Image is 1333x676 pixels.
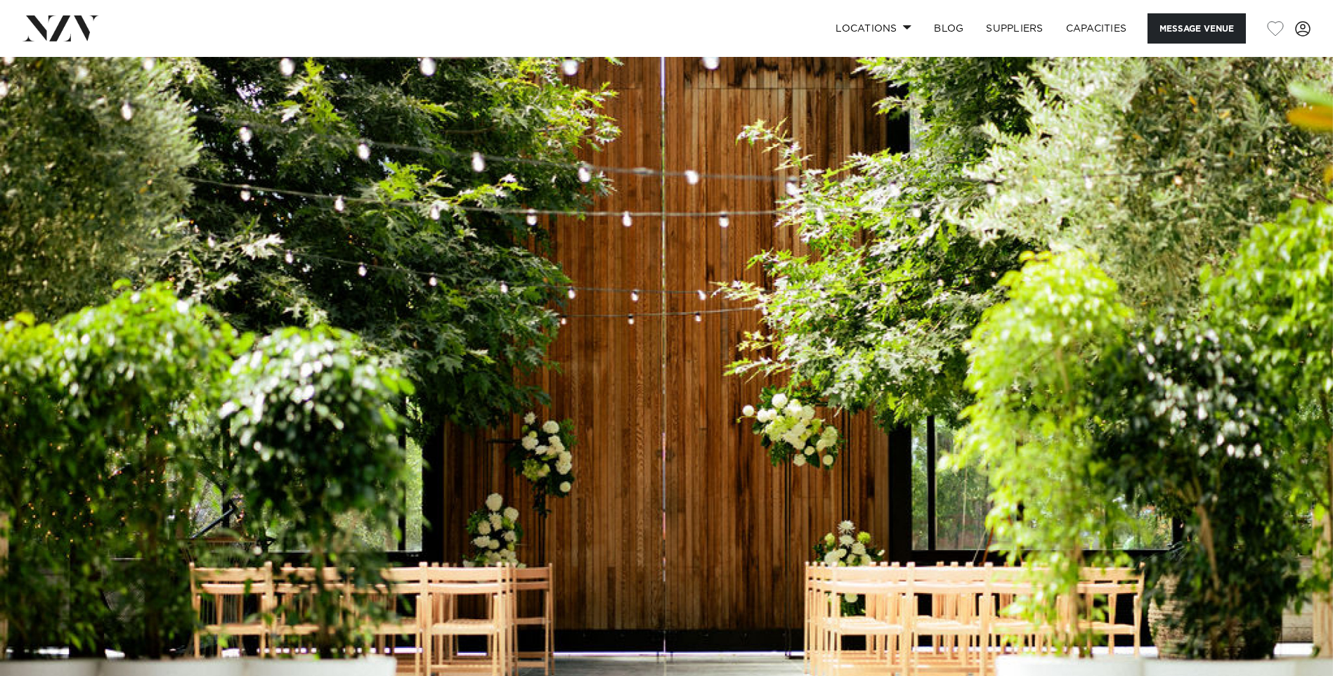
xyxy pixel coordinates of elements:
a: Capacities [1055,13,1138,44]
a: SUPPLIERS [975,13,1054,44]
button: Message Venue [1147,13,1246,44]
img: nzv-logo.png [22,15,99,41]
a: Locations [824,13,923,44]
a: BLOG [923,13,975,44]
